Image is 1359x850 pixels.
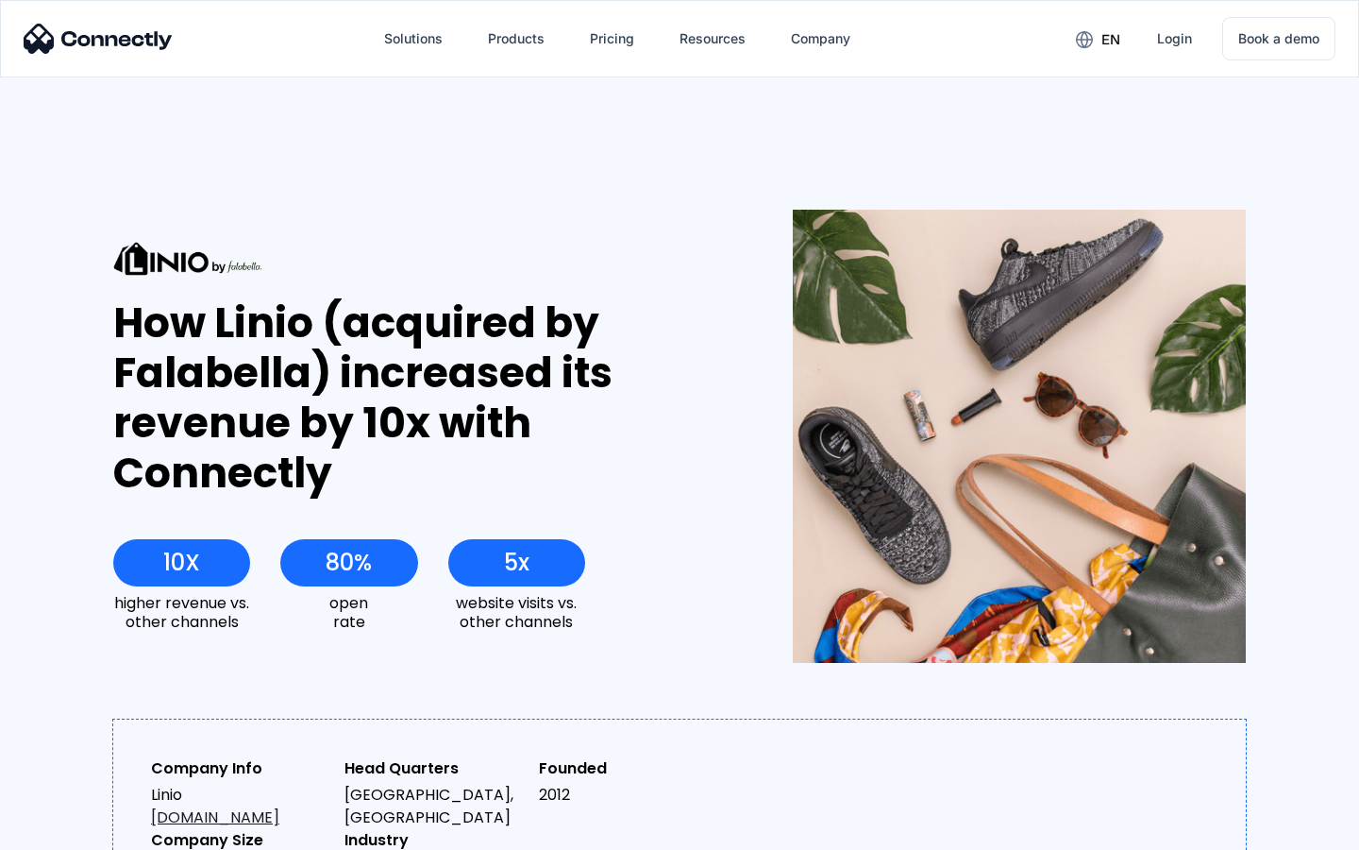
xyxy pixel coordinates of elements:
div: Linio [151,784,329,829]
a: Book a demo [1222,17,1335,60]
div: Founded [539,757,717,780]
div: Pricing [590,25,634,52]
div: Login [1157,25,1192,52]
div: 80% [326,550,372,576]
div: 2012 [539,784,717,807]
div: open rate [280,594,417,630]
img: Connectly Logo [24,24,173,54]
div: 10X [163,550,200,576]
div: en [1101,26,1120,53]
a: Login [1142,16,1207,61]
div: higher revenue vs. other channels [113,594,250,630]
div: Company Info [151,757,329,780]
div: 5x [504,550,529,576]
div: Company [791,25,850,52]
div: How Linio (acquired by Falabella) increased its revenue by 10x with Connectly [113,298,724,498]
aside: Language selected: English [19,817,113,843]
div: Solutions [384,25,443,52]
div: website visits vs. other channels [448,594,585,630]
div: Products [488,25,545,52]
a: Pricing [575,16,649,61]
div: Head Quarters [344,757,523,780]
ul: Language list [38,817,113,843]
div: Resources [679,25,746,52]
div: [GEOGRAPHIC_DATA], [GEOGRAPHIC_DATA] [344,784,523,829]
a: [DOMAIN_NAME] [151,807,279,828]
